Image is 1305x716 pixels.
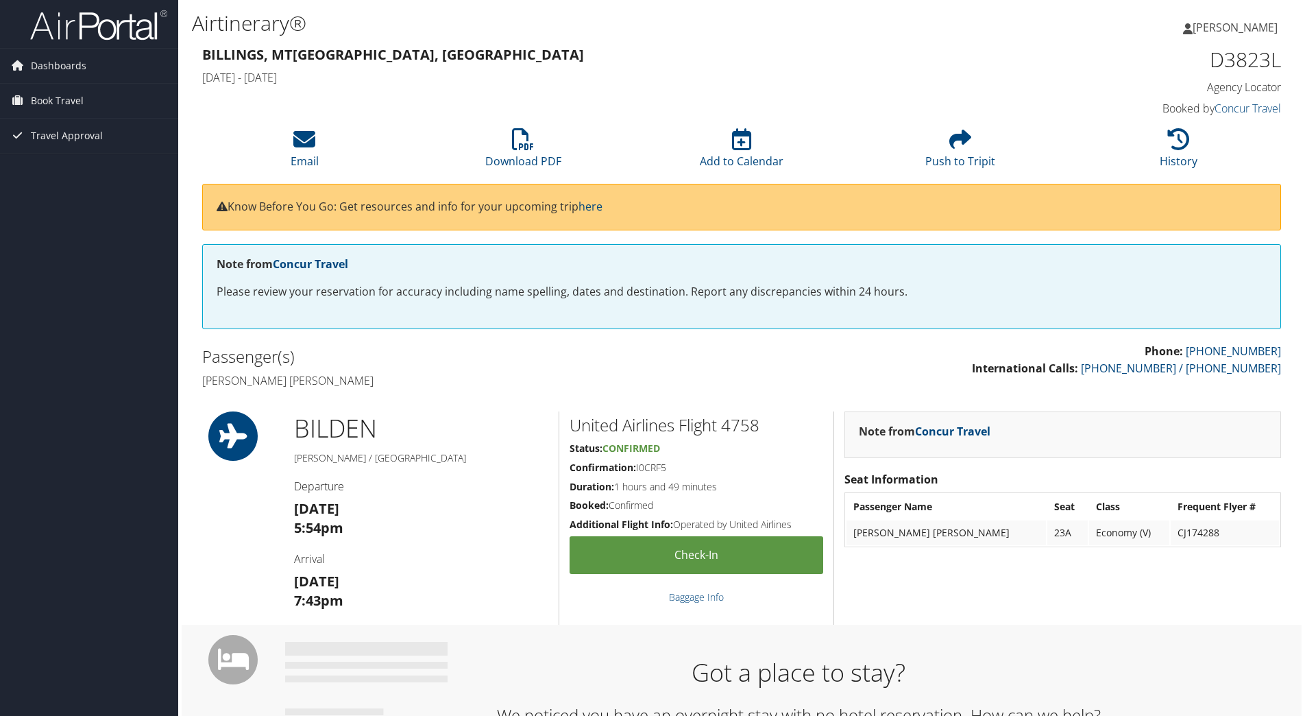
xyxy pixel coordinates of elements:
strong: Additional Flight Info: [570,518,673,531]
td: [PERSON_NAME] [PERSON_NAME] [846,521,1047,545]
strong: International Calls: [972,361,1078,376]
p: Please review your reservation for accuracy including name spelling, dates and destination. Repor... [217,283,1267,301]
h4: [DATE] - [DATE] [202,70,1006,85]
strong: Billings, MT [GEOGRAPHIC_DATA], [GEOGRAPHIC_DATA] [202,45,584,64]
a: Email [291,136,319,169]
strong: Booked: [570,499,609,512]
h1: BIL DEN [294,411,548,446]
h1: D3823L [1027,45,1281,74]
th: Seat [1047,494,1088,519]
a: [PHONE_NUMBER] / [PHONE_NUMBER] [1081,361,1281,376]
span: Confirmed [602,442,660,455]
h4: Departure [294,479,548,494]
strong: Note from [217,256,348,272]
h1: Airtinerary® [192,9,925,38]
a: Concur Travel [273,256,348,272]
a: Concur Travel [915,424,990,439]
h5: Confirmed [570,499,823,512]
a: here [578,199,602,214]
strong: Note from [859,424,990,439]
h1: Got a place to stay? [295,656,1302,690]
h2: United Airlines Flight 4758 [570,414,823,437]
th: Passenger Name [846,494,1047,519]
strong: [DATE] [294,499,339,518]
a: History [1160,136,1197,169]
strong: Status: [570,442,602,455]
a: [PERSON_NAME] [1183,7,1291,48]
h2: Passenger(s) [202,345,731,368]
strong: 7:43pm [294,591,343,610]
a: Check-in [570,536,823,574]
a: Baggage Info [669,590,724,604]
strong: Phone: [1145,344,1183,359]
h5: 1 hours and 49 minutes [570,480,823,494]
span: Dashboards [31,49,86,83]
p: Know Before You Go: Get resources and info for your upcoming trip [217,198,1267,216]
a: Download PDF [485,136,561,169]
th: Class [1089,494,1170,519]
img: airportal-logo.png [30,9,167,41]
strong: Seat Information [844,472,938,487]
a: [PHONE_NUMBER] [1186,344,1281,359]
td: CJ174288 [1171,521,1279,545]
h4: Booked by [1027,101,1281,116]
td: Economy (V) [1089,521,1170,545]
h4: Arrival [294,551,548,566]
h5: I0CRF5 [570,461,823,475]
span: [PERSON_NAME] [1193,20,1278,35]
a: Concur Travel [1215,101,1281,116]
strong: Duration: [570,480,614,493]
h4: [PERSON_NAME] [PERSON_NAME] [202,373,731,388]
strong: Confirmation: [570,461,636,474]
span: Travel Approval [31,119,103,153]
th: Frequent Flyer # [1171,494,1279,519]
strong: [DATE] [294,572,339,590]
a: Push to Tripit [925,136,995,169]
h5: [PERSON_NAME] / [GEOGRAPHIC_DATA] [294,451,548,465]
a: Add to Calendar [700,136,783,169]
h5: Operated by United Airlines [570,518,823,532]
span: Book Travel [31,84,84,118]
h4: Agency Locator [1027,80,1281,95]
strong: 5:54pm [294,518,343,537]
td: 23A [1047,521,1088,545]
